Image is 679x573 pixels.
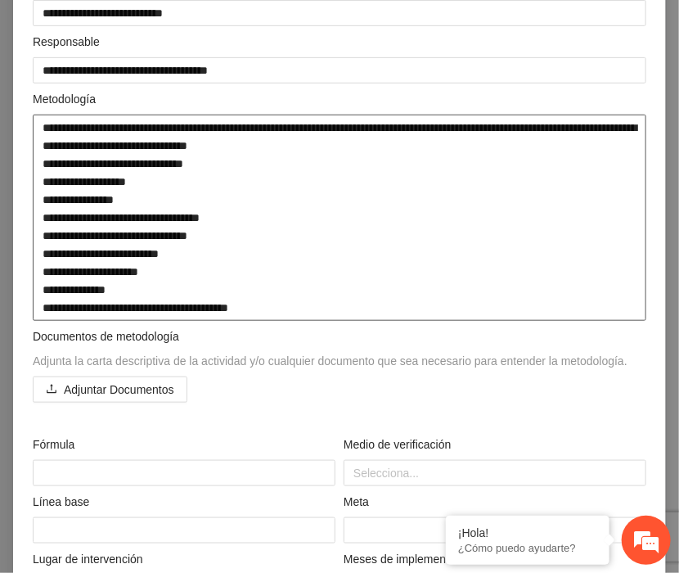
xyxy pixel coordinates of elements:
span: upload [46,383,57,396]
div: Chatee con nosotros ahora [85,83,275,105]
span: Documentos de metodología [33,330,179,343]
span: uploadAdjuntar Documentos [33,383,187,396]
span: Medio de verificación [344,435,457,453]
span: Lugar de intervención [33,550,149,568]
span: Fórmula [33,435,81,453]
span: Adjuntar Documentos [64,381,174,399]
span: Línea base [33,493,96,511]
textarea: Escriba su mensaje y pulse “Intro” [8,391,312,449]
span: Responsable [33,33,106,51]
p: ¿Cómo puedo ayudarte? [458,542,597,554]
span: Metodología [33,90,102,108]
div: ¡Hola! [458,526,597,539]
div: Minimizar ventana de chat en vivo [268,8,308,47]
span: Meta [344,493,375,511]
span: Meses de implementación [344,550,483,568]
span: Estamos en línea. [95,191,226,356]
button: uploadAdjuntar Documentos [33,377,187,403]
span: Adjunta la carta descriptiva de la actividad y/o cualquier documento que sea necesario para enten... [33,354,627,368]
